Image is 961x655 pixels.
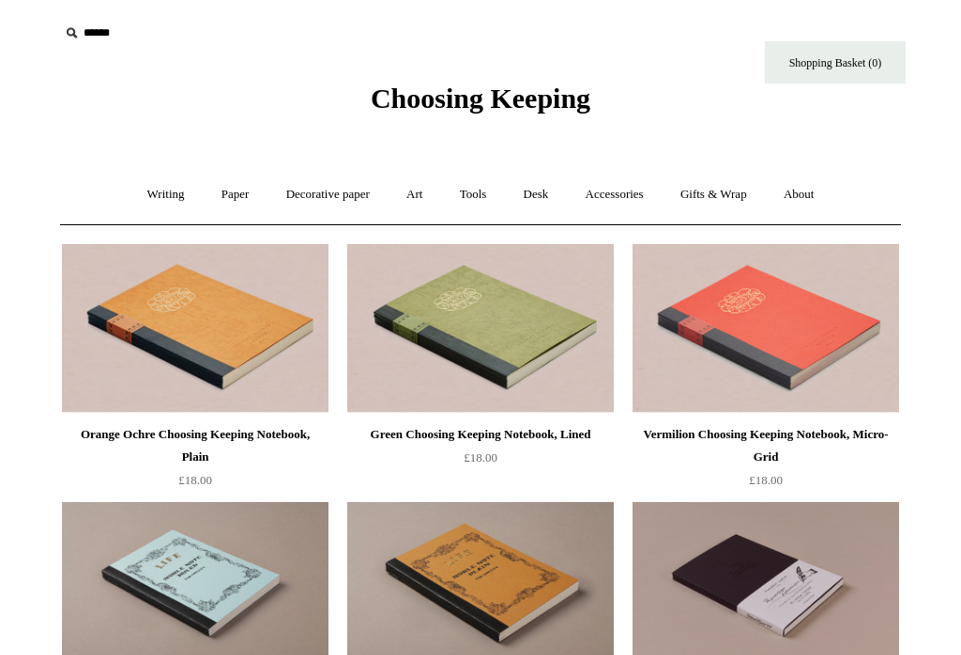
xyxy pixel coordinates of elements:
[347,244,614,413] img: Green Choosing Keeping Notebook, Lined
[633,244,899,413] a: Vermilion Choosing Keeping Notebook, Micro-Grid Vermilion Choosing Keeping Notebook, Micro-Grid
[347,244,614,413] a: Green Choosing Keeping Notebook, Lined Green Choosing Keeping Notebook, Lined
[664,170,764,220] a: Gifts & Wrap
[633,423,899,500] a: Vermilion Choosing Keeping Notebook, Micro-Grid £18.00
[371,83,590,114] span: Choosing Keeping
[371,98,590,111] a: Choosing Keeping
[507,170,566,220] a: Desk
[637,423,894,468] div: Vermilion Choosing Keeping Notebook, Micro-Grid
[767,170,831,220] a: About
[347,423,614,500] a: Green Choosing Keeping Notebook, Lined £18.00
[765,41,906,84] a: Shopping Basket (0)
[205,170,267,220] a: Paper
[62,423,328,500] a: Orange Ochre Choosing Keeping Notebook, Plain £18.00
[62,244,328,413] a: Orange Ochre Choosing Keeping Notebook, Plain Orange Ochre Choosing Keeping Notebook, Plain
[633,244,899,413] img: Vermilion Choosing Keeping Notebook, Micro-Grid
[62,244,328,413] img: Orange Ochre Choosing Keeping Notebook, Plain
[749,473,783,487] span: £18.00
[443,170,504,220] a: Tools
[269,170,387,220] a: Decorative paper
[352,423,609,446] div: Green Choosing Keeping Notebook, Lined
[130,170,202,220] a: Writing
[67,423,324,468] div: Orange Ochre Choosing Keeping Notebook, Plain
[178,473,212,487] span: £18.00
[569,170,661,220] a: Accessories
[389,170,439,220] a: Art
[464,450,497,465] span: £18.00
